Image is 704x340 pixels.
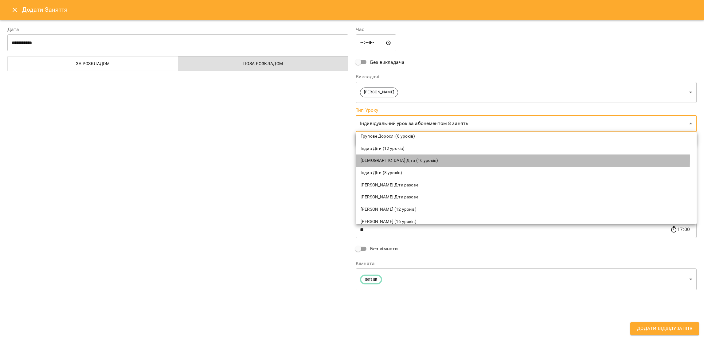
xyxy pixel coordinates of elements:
[361,194,692,200] span: [PERSON_NAME] Діти разове
[361,158,692,164] span: [DEMOGRAPHIC_DATA] Діти (16 уроків)
[361,206,692,213] span: [PERSON_NAME] (12 уроків)
[361,133,692,139] span: Групове Дорослі (8 уроків)
[361,146,692,152] span: Індив Діти (12 уроків)
[361,170,692,176] span: Індив Діти (8 уроків)
[361,219,692,225] span: [PERSON_NAME] (16 уроків)
[361,182,692,188] span: [PERSON_NAME] Діти разове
